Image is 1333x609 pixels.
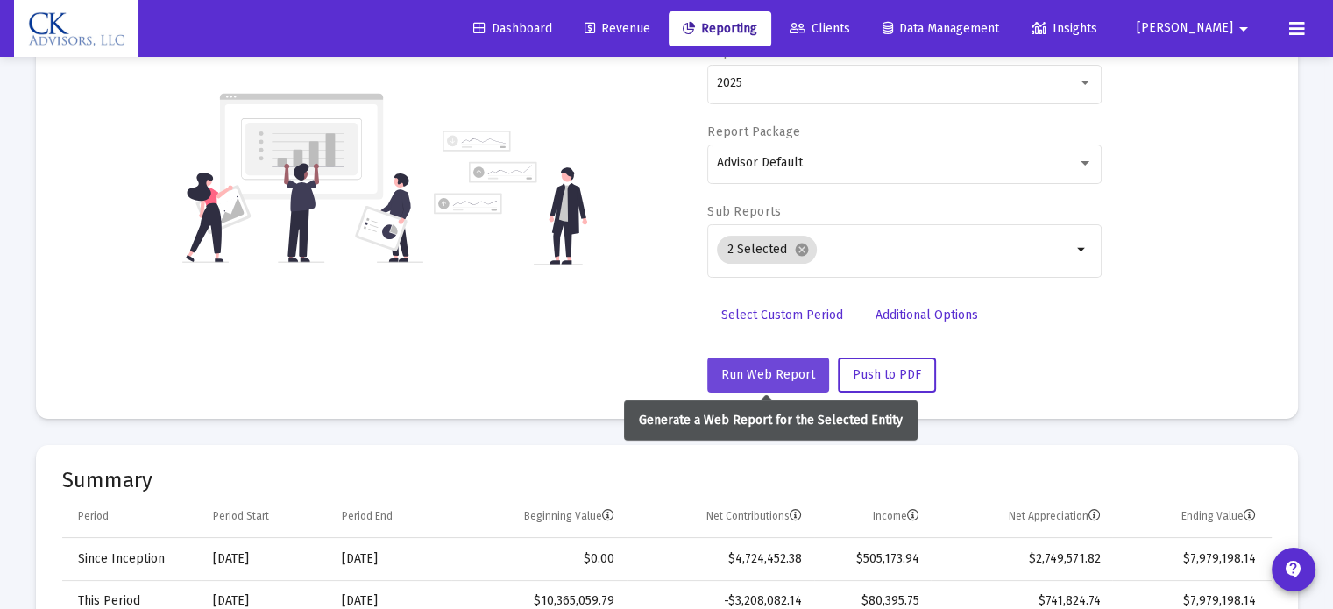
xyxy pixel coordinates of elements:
a: Revenue [571,11,664,46]
label: Report Package [707,124,800,139]
mat-icon: contact_support [1283,559,1304,580]
span: Revenue [585,21,650,36]
span: Insights [1032,21,1097,36]
a: Data Management [869,11,1013,46]
img: reporting-alt [434,131,587,265]
div: Ending Value [1181,509,1256,523]
td: Column Period End [330,496,451,538]
td: Column Period [62,496,201,538]
mat-card-title: Summary [62,471,1272,489]
div: Net Contributions [706,509,802,523]
a: Clients [776,11,864,46]
span: Additional Options [876,308,978,322]
td: $4,724,452.38 [627,538,814,580]
a: Reporting [669,11,771,46]
span: Data Management [883,21,999,36]
span: Reporting [683,21,757,36]
div: Period End [342,509,393,523]
div: Income [872,509,918,523]
td: $7,979,198.14 [1112,538,1271,580]
td: Since Inception [62,538,201,580]
button: Run Web Report [707,358,829,393]
mat-icon: arrow_drop_down [1072,239,1093,260]
span: [PERSON_NAME] [1137,21,1233,36]
mat-icon: arrow_drop_down [1233,11,1254,46]
label: Sub Reports [707,204,781,219]
button: Push to PDF [838,358,936,393]
td: Column Ending Value [1112,496,1271,538]
span: Clients [790,21,850,36]
span: 2025 [717,75,742,90]
span: Run Web Report [721,367,815,382]
td: Column Beginning Value [451,496,627,538]
td: $0.00 [451,538,627,580]
img: Dashboard [27,11,125,46]
mat-icon: cancel [794,242,810,258]
img: reporting [182,91,423,265]
td: Column Net Appreciation [931,496,1112,538]
td: $505,173.94 [814,538,931,580]
td: $2,749,571.82 [931,538,1112,580]
div: Period Start [213,509,269,523]
span: Dashboard [473,21,552,36]
span: Advisor Default [717,155,803,170]
td: Column Net Contributions [627,496,814,538]
div: Beginning Value [524,509,614,523]
span: Push to PDF [853,367,921,382]
span: Select Custom Period [721,308,843,322]
td: Column Income [814,496,931,538]
div: Net Appreciation [1008,509,1100,523]
td: Column Period Start [201,496,330,538]
a: Dashboard [459,11,566,46]
button: [PERSON_NAME] [1116,11,1275,46]
mat-chip-list: Selection [717,232,1072,267]
div: Period [78,509,109,523]
div: [DATE] [342,550,439,568]
a: Insights [1017,11,1111,46]
mat-chip: 2 Selected [717,236,817,264]
div: [DATE] [213,550,317,568]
